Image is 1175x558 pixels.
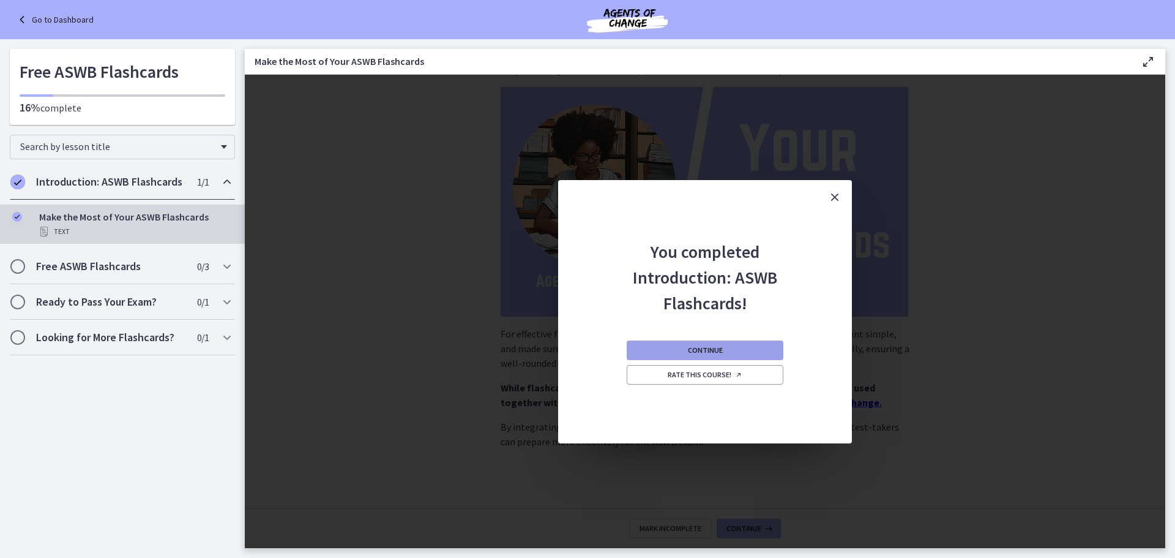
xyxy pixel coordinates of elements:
h1: Free ASWB Flashcards [20,59,225,85]
h2: Ready to Pass Your Exam? [36,295,185,309]
span: Continue [688,345,723,355]
div: Make the Most of Your ASWB Flashcards [39,209,230,239]
button: Continue [627,341,783,360]
img: Agents of Change Social Work Test Prep [554,5,701,34]
div: Search by lesson title [10,135,235,159]
i: Completed [12,212,22,222]
a: Go to Dashboard [15,12,94,27]
span: 16% [20,100,40,115]
i: Completed [10,175,25,189]
button: Close [818,180,852,214]
p: complete [20,100,225,115]
h2: Free ASWB Flashcards [36,259,185,274]
span: 0 / 1 [197,295,209,309]
div: Text [39,224,230,239]
h2: Looking for More Flashcards? [36,330,185,345]
span: 0 / 1 [197,330,209,345]
span: 1 / 1 [197,175,209,189]
a: Rate this course! Opens in a new window [627,365,783,385]
h3: Make the Most of Your ASWB Flashcards [255,54,1121,69]
span: 0 / 3 [197,259,209,274]
h2: Introduction: ASWB Flashcards [36,175,185,189]
i: Opens in a new window [735,371,742,379]
span: Rate this course! [668,370,742,380]
h2: You completed Introduction: ASWB Flashcards! [624,214,786,316]
span: Search by lesson title [20,140,215,153]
